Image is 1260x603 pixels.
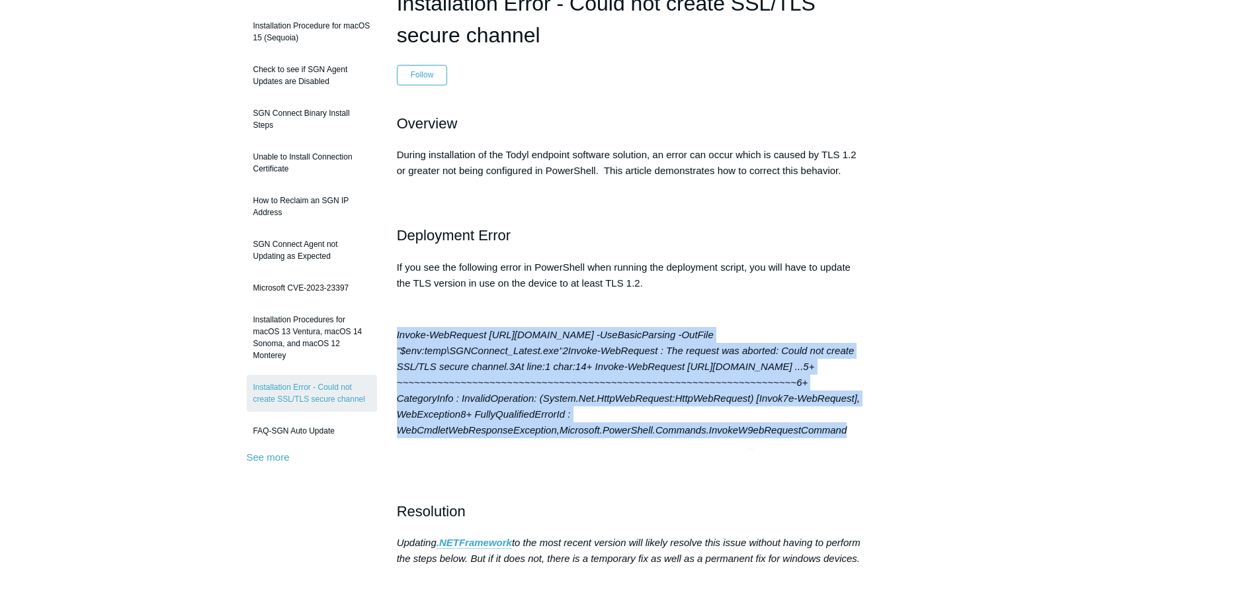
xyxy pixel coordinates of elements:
a: See more [247,451,290,463]
a: SGN Connect Binary Install Steps [247,101,377,138]
a: FAQ-SGN Auto Update [247,418,377,443]
a: .NETFramework [437,537,512,549]
p: If you see the following error in PowerShell when running the deployment script, you will have to... [397,259,864,291]
span: Invoke-WebRequest [URL][DOMAIN_NAME] -UseBasicParsing -OutFile "$env:temp\SGNConnect_Latest.exe" [397,329,714,356]
span: 9 [747,411,753,449]
a: Unable to Install Connection Certificate [247,144,377,181]
a: Installation Error - Could not create SSL/TLS secure channel [247,375,377,412]
span: 4 [581,348,586,386]
a: SGN Connect Agent not Updating as Expected [247,232,377,269]
h2: Resolution [397,500,864,523]
span: 8 [460,395,466,434]
span: 7 [783,379,788,418]
span: 5 [803,348,808,386]
em: Invoke-WebRequest : The request was aborted: Could not create SSL/TLS secure channel. At line:1 c... [397,329,860,449]
span: 2 [562,332,567,370]
h2: Overview [397,112,864,135]
a: Installation Procedure for macOS 15 (Sequoia) [247,13,377,50]
button: Follow Article [397,65,448,85]
h2: Deployment Error [397,224,864,247]
a: Check to see if SGN Agent Updates are Disabled [247,57,377,94]
em: to the most recent version will likely resolve this issue without having to perform the steps bel... [397,537,861,564]
p: During installation of the Todyl endpoint software solution, an error can occur which is caused b... [397,147,864,179]
em: Updating [397,537,437,548]
span: 6 [796,363,802,402]
a: How to Reclaim an SGN IP Address [247,188,377,225]
a: Installation Procedures for macOS 13 Ventura, macOS 14 Sonoma, and macOS 12 Monterey [247,307,377,368]
a: Microsoft CVE-2023-23397 [247,275,377,301]
span: 3 [509,348,515,386]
